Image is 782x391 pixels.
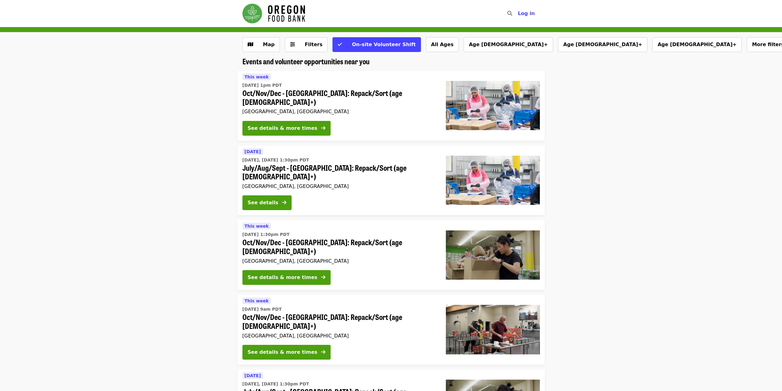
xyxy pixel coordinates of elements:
[248,42,253,47] i: map icon
[238,146,545,215] a: See details for "July/Aug/Sept - Beaverton: Repack/Sort (age 10+)"
[242,157,309,163] time: [DATE], [DATE] 1:30pm PDT
[242,82,282,89] time: [DATE] 1pm PDT
[242,306,282,313] time: [DATE] 9am PDT
[242,183,436,189] div: [GEOGRAPHIC_DATA], [GEOGRAPHIC_DATA]
[513,7,540,20] button: Log in
[242,381,309,387] time: [DATE], [DATE] 1:30pm PDT
[305,42,323,47] span: Filters
[446,230,540,280] img: Oct/Nov/Dec - Portland: Repack/Sort (age 8+) organized by Oregon Food Bank
[242,313,436,330] span: Oct/Nov/Dec - [GEOGRAPHIC_DATA]: Repack/Sort (age [DEMOGRAPHIC_DATA]+)
[446,156,540,205] img: July/Aug/Sept - Beaverton: Repack/Sort (age 10+) organized by Oregon Food Bank
[290,42,295,47] i: sliders-h icon
[242,37,280,52] button: Show map view
[242,195,292,210] button: See details
[426,37,459,52] button: All Ages
[282,200,286,205] i: arrow-right icon
[242,333,436,339] div: [GEOGRAPHIC_DATA], [GEOGRAPHIC_DATA]
[242,345,331,360] button: See details & more times
[245,224,269,229] span: This week
[285,37,328,52] button: Filters (0 selected)
[464,37,553,52] button: Age [DEMOGRAPHIC_DATA]+
[242,270,331,285] button: See details & more times
[238,220,545,290] a: See details for "Oct/Nov/Dec - Portland: Repack/Sort (age 8+)"
[248,349,317,356] div: See details & more times
[263,42,275,47] span: Map
[248,274,317,281] div: See details & more times
[245,74,269,79] span: This week
[242,56,370,66] span: Events and volunteer opportunities near you
[242,109,436,114] div: [GEOGRAPHIC_DATA], [GEOGRAPHIC_DATA]
[245,149,261,154] span: [DATE]
[245,298,269,303] span: This week
[242,4,305,23] img: Oregon Food Bank - Home
[245,373,261,378] span: [DATE]
[652,37,742,52] button: Age [DEMOGRAPHIC_DATA]+
[321,274,325,280] i: arrow-right icon
[507,10,512,16] i: search icon
[248,199,278,206] div: See details
[242,258,436,264] div: [GEOGRAPHIC_DATA], [GEOGRAPHIC_DATA]
[248,125,317,132] div: See details & more times
[242,238,436,256] span: Oct/Nov/Dec - [GEOGRAPHIC_DATA]: Repack/Sort (age [DEMOGRAPHIC_DATA]+)
[446,81,540,130] img: Oct/Nov/Dec - Beaverton: Repack/Sort (age 10+) organized by Oregon Food Bank
[242,89,436,106] span: Oct/Nov/Dec - [GEOGRAPHIC_DATA]: Repack/Sort (age [DEMOGRAPHIC_DATA]+)
[352,42,415,47] span: On-site Volunteer Shift
[516,6,521,21] input: Search
[242,231,290,238] time: [DATE] 1:30pm PDT
[321,125,325,131] i: arrow-right icon
[558,37,647,52] button: Age [DEMOGRAPHIC_DATA]+
[242,163,436,181] span: July/Aug/Sept - [GEOGRAPHIC_DATA]: Repack/Sort (age [DEMOGRAPHIC_DATA]+)
[446,305,540,354] img: Oct/Nov/Dec - Portland: Repack/Sort (age 16+) organized by Oregon Food Bank
[338,42,342,47] i: check icon
[321,349,325,355] i: arrow-right icon
[332,37,421,52] button: On-site Volunteer Shift
[518,10,535,16] span: Log in
[238,295,545,365] a: See details for "Oct/Nov/Dec - Portland: Repack/Sort (age 16+)"
[242,121,331,136] button: See details & more times
[238,71,545,141] a: See details for "Oct/Nov/Dec - Beaverton: Repack/Sort (age 10+)"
